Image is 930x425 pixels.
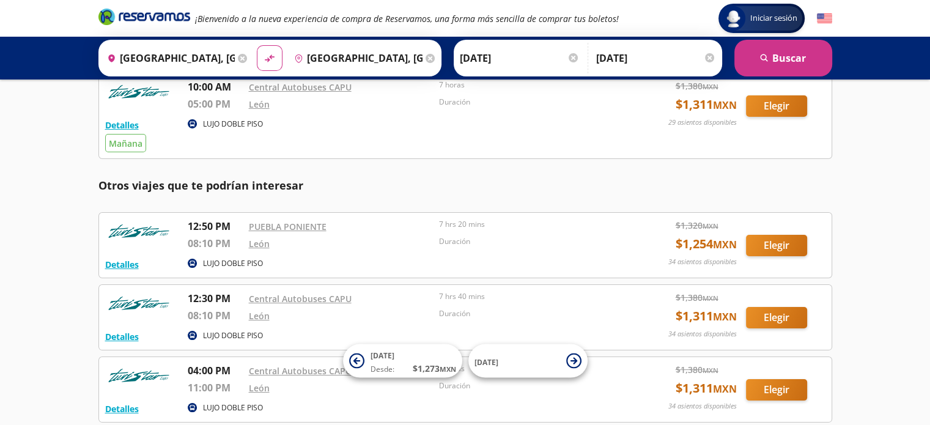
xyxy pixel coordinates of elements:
button: Elegir [746,379,807,401]
p: LUJO DOBLE PISO [203,258,263,269]
small: MXN [703,366,718,375]
small: MXN [713,238,737,251]
button: Elegir [746,95,807,117]
span: $ 1,311 [676,379,737,397]
small: MXN [440,364,456,374]
input: Buscar Origen [102,43,235,73]
small: MXN [713,382,737,396]
span: $ 1,273 [413,362,456,375]
p: 34 asientos disponibles [668,401,737,412]
p: 12:30 PM [188,291,243,306]
p: 7 hrs 40 mins [439,291,624,302]
button: Detalles [105,330,139,343]
p: LUJO DOBLE PISO [203,330,263,341]
p: 11:00 PM [188,380,243,395]
small: MXN [703,82,718,91]
button: Buscar [734,40,832,76]
p: 12:50 PM [188,219,243,234]
a: Central Autobuses CAPU [249,293,352,305]
p: 10:00 AM [188,79,243,94]
a: León [249,98,270,110]
img: RESERVAMOS [105,291,172,316]
span: [DATE] [371,350,394,361]
span: $ 1,380 [676,291,718,304]
a: León [249,238,270,249]
a: Central Autobuses CAPU [249,365,352,377]
span: $ 1,320 [676,219,718,232]
img: RESERVAMOS [105,219,172,243]
p: Duración [439,236,624,247]
button: English [817,11,832,26]
p: 08:10 PM [188,236,243,251]
small: MXN [703,294,718,303]
p: Duración [439,97,624,108]
button: [DATE] [468,344,588,378]
input: Buscar Destino [289,43,423,73]
small: MXN [713,310,737,323]
p: Otros viajes que te podrían interesar [98,177,832,194]
img: RESERVAMOS [105,363,172,388]
span: $ 1,380 [676,363,718,376]
span: $ 1,380 [676,79,718,92]
p: 08:10 PM [188,308,243,323]
button: Elegir [746,307,807,328]
i: Brand Logo [98,7,190,26]
span: Mañana [109,138,142,149]
p: LUJO DOBLE PISO [203,402,263,413]
span: Iniciar sesión [745,12,802,24]
small: MXN [713,98,737,112]
p: LUJO DOBLE PISO [203,119,263,130]
p: Duración [439,380,624,391]
button: Detalles [105,119,139,131]
button: Detalles [105,402,139,415]
button: Detalles [105,258,139,271]
em: ¡Bienvenido a la nueva experiencia de compra de Reservamos, una forma más sencilla de comprar tus... [195,13,619,24]
p: 7 hrs 20 mins [439,219,624,230]
small: MXN [703,221,718,231]
img: RESERVAMOS [105,79,172,104]
span: $ 1,254 [676,235,737,253]
a: Central Autobuses CAPU [249,81,352,93]
p: 29 asientos disponibles [668,117,737,128]
p: 34 asientos disponibles [668,257,737,267]
a: Brand Logo [98,7,190,29]
p: Duración [439,308,624,319]
span: $ 1,311 [676,95,737,114]
span: Desde: [371,364,394,375]
span: [DATE] [474,357,498,367]
p: 04:00 PM [188,363,243,378]
p: 05:00 PM [188,97,243,111]
button: [DATE]Desde:$1,273MXN [343,344,462,378]
p: 7 horas [439,79,624,91]
span: $ 1,311 [676,307,737,325]
a: León [249,310,270,322]
a: PUEBLA PONIENTE [249,221,327,232]
p: 34 asientos disponibles [668,329,737,339]
input: Elegir Fecha [460,43,580,73]
button: Elegir [746,235,807,256]
a: León [249,382,270,394]
input: Opcional [596,43,716,73]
